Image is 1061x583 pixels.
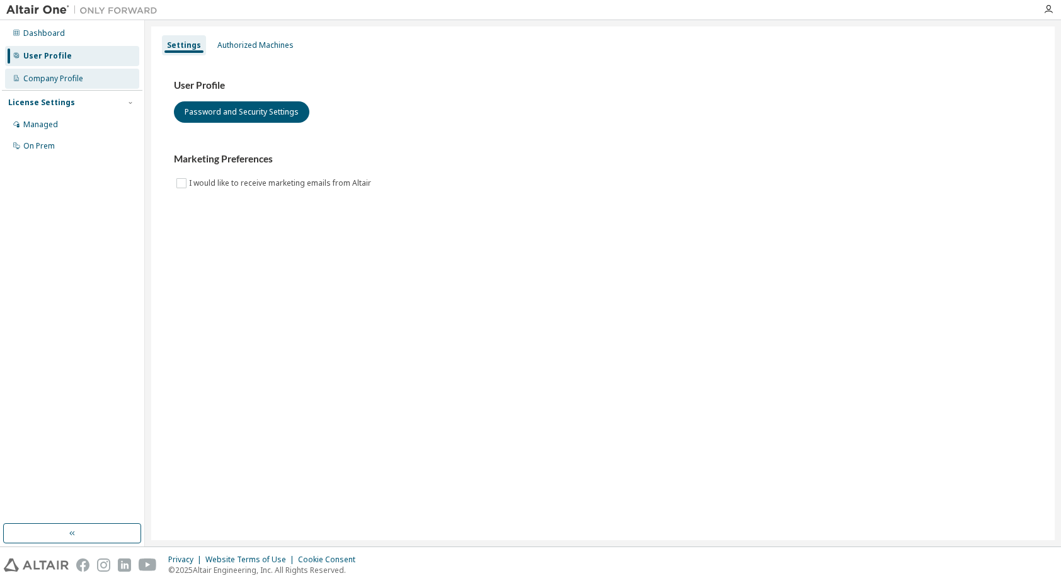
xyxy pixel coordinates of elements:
[174,153,1032,166] h3: Marketing Preferences
[174,79,1032,92] h3: User Profile
[23,28,65,38] div: Dashboard
[4,558,69,572] img: altair_logo.svg
[6,4,164,16] img: Altair One
[76,558,89,572] img: facebook.svg
[168,565,363,575] p: © 2025 Altair Engineering, Inc. All Rights Reserved.
[139,558,157,572] img: youtube.svg
[298,555,363,565] div: Cookie Consent
[97,558,110,572] img: instagram.svg
[205,555,298,565] div: Website Terms of Use
[189,176,374,191] label: I would like to receive marketing emails from Altair
[23,141,55,151] div: On Prem
[23,51,72,61] div: User Profile
[23,74,83,84] div: Company Profile
[23,120,58,130] div: Managed
[8,98,75,108] div: License Settings
[118,558,131,572] img: linkedin.svg
[174,101,309,123] button: Password and Security Settings
[167,40,201,50] div: Settings
[217,40,294,50] div: Authorized Machines
[168,555,205,565] div: Privacy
